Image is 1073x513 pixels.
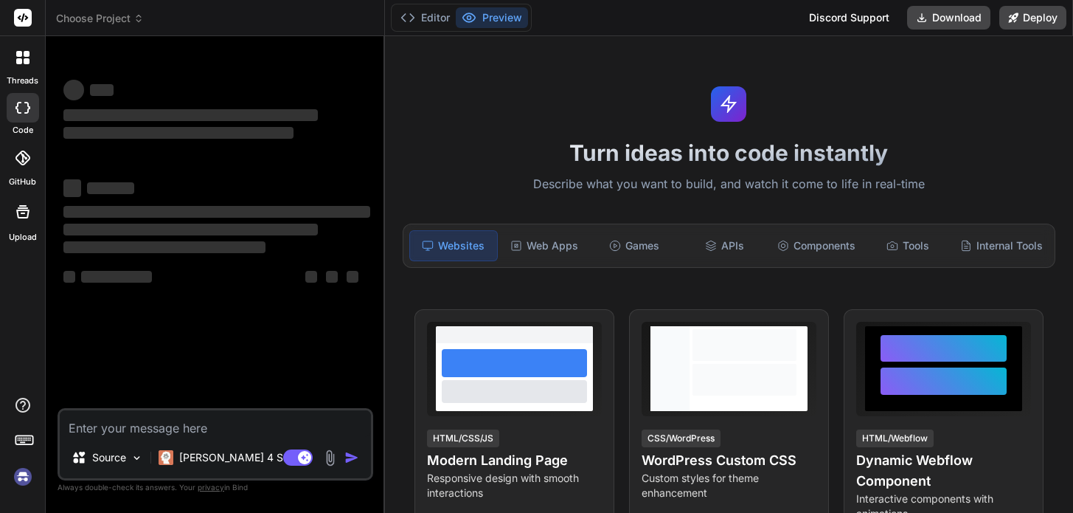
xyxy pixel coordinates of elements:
[501,230,588,261] div: Web Apps
[344,450,359,465] img: icon
[642,471,816,500] p: Custom styles for theme enhancement
[9,176,36,188] label: GitHub
[642,450,816,471] h4: WordPress Custom CSS
[394,175,1064,194] p: Describe what you want to build, and watch it come to life in real-time
[800,6,898,30] div: Discord Support
[326,271,338,283] span: ‌
[394,140,1064,166] h1: Turn ideas into code instantly
[58,481,373,495] p: Always double-check its answers. Your in Bind
[159,450,173,465] img: Claude 4 Sonnet
[87,182,134,194] span: ‌
[63,80,84,100] span: ‌
[63,127,294,139] span: ‌
[864,230,951,261] div: Tools
[856,430,934,447] div: HTML/Webflow
[179,450,289,465] p: [PERSON_NAME] 4 S..
[591,230,678,261] div: Games
[347,271,358,283] span: ‌
[90,84,114,96] span: ‌
[63,224,318,235] span: ‌
[681,230,768,261] div: APIs
[10,464,35,489] img: signin
[856,450,1031,492] h4: Dynamic Webflow Component
[63,206,370,218] span: ‌
[954,230,1049,261] div: Internal Tools
[92,450,126,465] p: Source
[198,483,224,492] span: privacy
[322,450,338,466] img: attachment
[7,75,38,87] label: threads
[63,109,318,121] span: ‌
[131,452,143,464] img: Pick Models
[81,271,152,283] span: ‌
[409,230,498,261] div: Websites
[771,230,861,261] div: Components
[456,7,528,28] button: Preview
[305,271,317,283] span: ‌
[63,271,75,283] span: ‌
[13,124,33,137] label: code
[427,450,602,471] h4: Modern Landing Page
[63,241,265,253] span: ‌
[642,430,720,447] div: CSS/WordPress
[427,430,499,447] div: HTML/CSS/JS
[63,179,81,197] span: ‌
[999,6,1066,30] button: Deploy
[395,7,456,28] button: Editor
[427,471,602,500] p: Responsive design with smooth interactions
[56,11,144,26] span: Choose Project
[9,231,37,244] label: Upload
[907,6,990,30] button: Download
